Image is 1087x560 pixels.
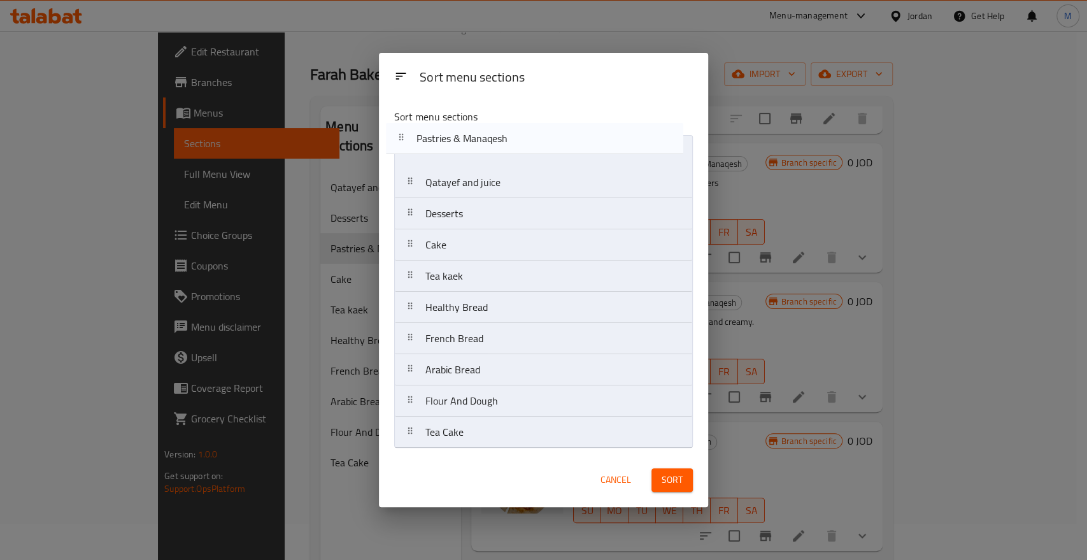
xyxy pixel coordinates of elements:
[662,472,683,488] span: Sort
[595,468,636,492] button: Cancel
[651,468,693,492] button: Sort
[415,64,698,92] div: Sort menu sections
[600,472,631,488] span: Cancel
[394,109,631,125] p: Sort menu sections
